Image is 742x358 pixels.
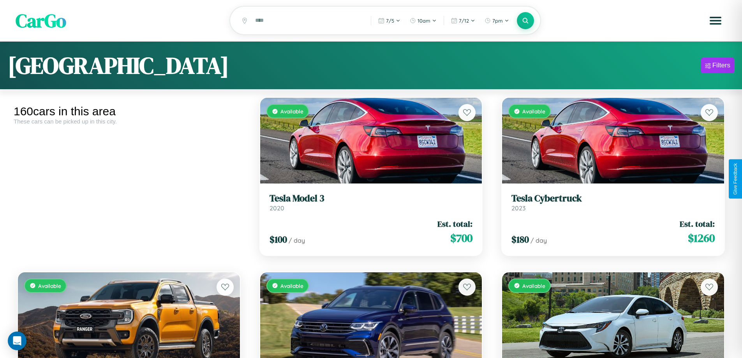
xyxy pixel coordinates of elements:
span: / day [289,236,305,244]
a: Tesla Model 32020 [270,193,473,212]
span: 7 / 12 [459,18,469,24]
span: 2020 [270,204,284,212]
button: Filters [701,58,734,73]
div: Open Intercom Messenger [8,332,26,350]
span: Available [280,108,303,115]
h3: Tesla Cybertruck [511,193,715,204]
span: Available [38,282,61,289]
div: Give Feedback [733,163,738,195]
a: Tesla Cybertruck2023 [511,193,715,212]
span: 7pm [492,18,503,24]
div: Filters [712,62,730,69]
span: $ 700 [450,230,472,246]
span: $ 100 [270,233,287,246]
span: CarGo [16,8,66,34]
span: 2023 [511,204,525,212]
h3: Tesla Model 3 [270,193,473,204]
span: Available [522,108,545,115]
button: 7pm [481,14,513,27]
button: Open menu [705,10,726,32]
span: Available [522,282,545,289]
span: Est. total: [680,218,715,229]
div: 160 cars in this area [14,105,244,118]
h1: [GEOGRAPHIC_DATA] [8,49,229,81]
span: $ 180 [511,233,529,246]
span: Est. total: [437,218,472,229]
span: 10am [418,18,430,24]
button: 7/5 [374,14,404,27]
span: Available [280,282,303,289]
div: These cars can be picked up in this city. [14,118,244,125]
button: 7/12 [447,14,479,27]
span: / day [531,236,547,244]
button: 10am [406,14,441,27]
span: 7 / 5 [386,18,394,24]
span: $ 1260 [688,230,715,246]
